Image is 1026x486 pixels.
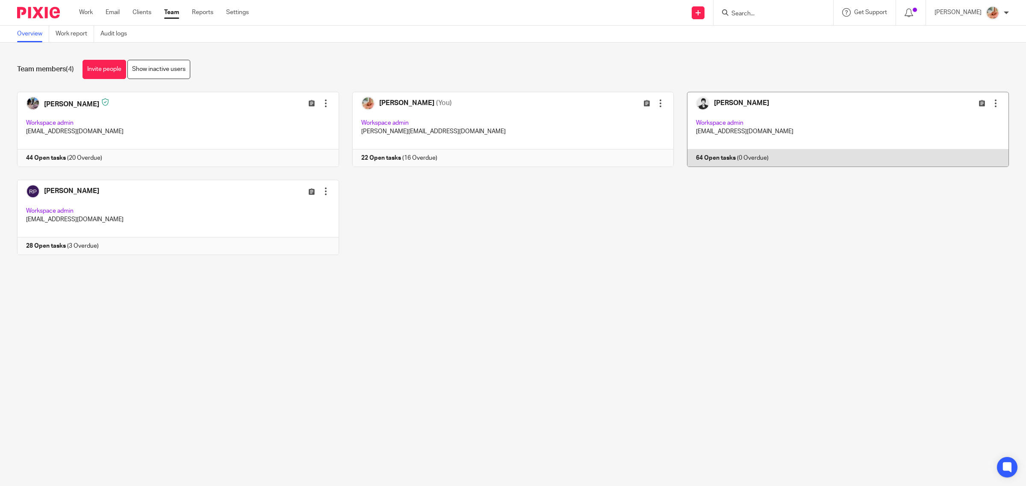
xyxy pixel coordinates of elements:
a: Email [106,8,120,17]
img: MIC.jpg [986,6,999,20]
a: Clients [133,8,151,17]
img: Pixie [17,7,60,18]
a: Reports [192,8,213,17]
a: Work report [56,26,94,42]
span: (4) [66,66,74,73]
span: Get Support [854,9,887,15]
a: Overview [17,26,49,42]
a: Team [164,8,179,17]
input: Search [731,10,808,18]
p: [PERSON_NAME] [935,8,982,17]
a: Invite people [83,60,126,79]
a: Settings [226,8,249,17]
a: Work [79,8,93,17]
a: Show inactive users [127,60,190,79]
a: Audit logs [100,26,133,42]
h1: Team members [17,65,74,74]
